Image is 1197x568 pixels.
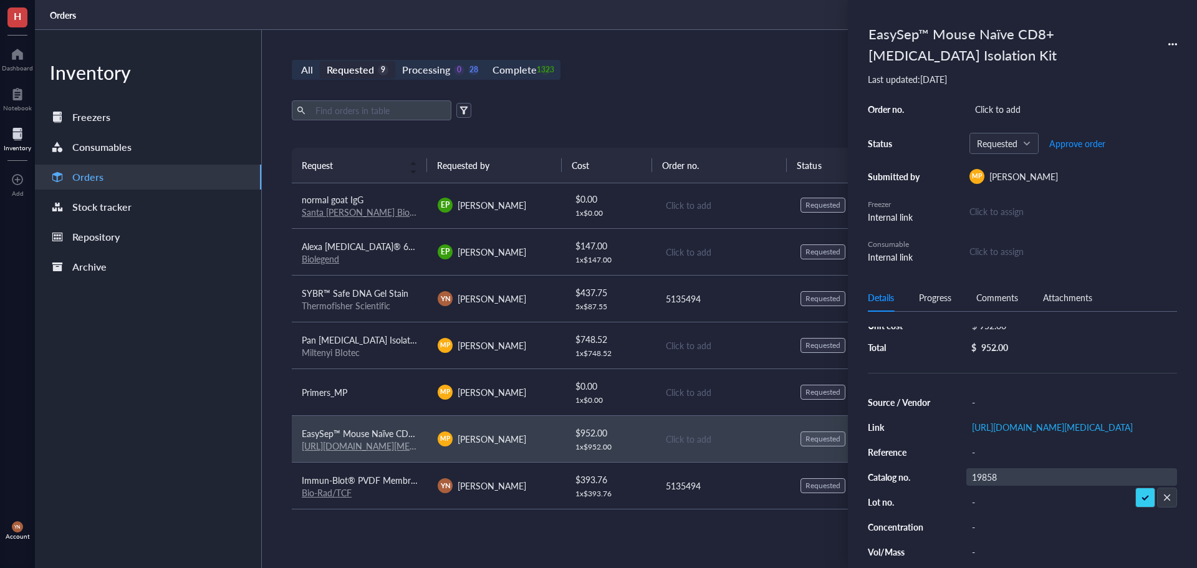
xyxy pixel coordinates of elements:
[440,293,450,304] span: YN
[868,171,924,182] div: Submitted by
[666,198,781,212] div: Click to add
[292,60,560,80] div: segmented control
[72,108,110,126] div: Freezers
[666,292,781,306] div: 5135494
[655,275,791,322] td: 5135494
[575,442,645,452] div: 1 x $ 952.00
[868,250,924,264] div: Internal link
[863,20,1125,69] div: EasySep™ Mouse Naïve CD8+ [MEDICAL_DATA] Isolation Kit
[302,206,452,218] a: Santa [PERSON_NAME] Biotechnology
[969,244,1177,258] div: Click to assign
[972,421,1133,433] a: [URL][DOMAIN_NAME][MEDICAL_DATA]
[458,386,526,398] span: [PERSON_NAME]
[966,518,1177,536] div: -
[441,387,450,397] span: MP
[868,320,931,331] div: Unit cost
[6,532,30,540] div: Account
[458,479,526,492] span: [PERSON_NAME]
[302,240,567,253] span: Alexa [MEDICAL_DATA]® 647 anti-mouse CD182 (CXCR2) Antibody
[468,65,479,75] div: 28
[666,432,781,446] div: Click to add
[458,292,526,305] span: [PERSON_NAME]
[493,61,536,79] div: Complete
[575,426,645,440] div: $ 952.00
[35,254,261,279] a: Archive
[966,493,1177,511] div: -
[302,486,352,499] a: Bio-Rad/TCF
[575,302,645,312] div: 5 x $ 87.55
[655,181,791,228] td: Click to add
[402,61,450,79] div: Processing
[868,342,931,353] div: Total
[458,246,526,258] span: [PERSON_NAME]
[666,339,781,352] div: Click to add
[868,446,931,458] div: Reference
[575,192,645,206] div: $ 0.00
[35,105,261,130] a: Freezers
[301,61,313,79] div: All
[3,84,32,112] a: Notebook
[805,387,840,397] div: Requested
[868,103,924,115] div: Order no.
[575,332,645,346] div: $ 748.52
[541,65,551,75] div: 1323
[868,546,931,557] div: Vol/Mass
[969,205,1177,218] div: Click to assign
[666,479,781,493] div: 5135494
[292,148,427,183] th: Request
[4,144,31,152] div: Inventory
[72,228,120,246] div: Repository
[868,521,931,532] div: Concentration
[868,471,931,483] div: Catalog no.
[458,339,526,352] span: [PERSON_NAME]
[1049,138,1105,148] span: Approve order
[302,300,418,311] div: Thermofisher Scientific
[655,228,791,275] td: Click to add
[805,200,840,210] div: Requested
[972,171,981,181] span: MP
[35,60,261,85] div: Inventory
[575,489,645,499] div: 1 x $ 393.76
[868,397,931,408] div: Source / Vendor
[655,415,791,462] td: Click to add
[458,199,526,211] span: [PERSON_NAME]
[35,224,261,249] a: Repository
[868,421,931,433] div: Link
[50,9,79,21] a: Orders
[971,342,976,353] div: $
[302,334,435,346] span: Pan [MEDICAL_DATA] Isolation Kit
[989,170,1058,183] span: [PERSON_NAME]
[652,148,787,183] th: Order no.
[327,61,374,79] div: Requested
[2,64,33,72] div: Dashboard
[666,245,781,259] div: Click to add
[72,258,107,276] div: Archive
[805,434,840,444] div: Requested
[981,342,1008,353] div: 952.00
[805,247,840,257] div: Requested
[12,190,24,197] div: Add
[1049,133,1106,153] button: Approve order
[302,427,538,440] span: EasySep™ Mouse Naïve CD8+ [MEDICAL_DATA] Isolation Kit
[427,148,562,183] th: Requested by
[441,340,450,350] span: MP
[302,193,363,206] span: normal goat IgG
[458,433,526,445] span: [PERSON_NAME]
[868,496,931,508] div: Lot no.
[35,135,261,160] a: Consumables
[14,524,21,530] span: YN
[919,291,951,304] div: Progress
[441,200,449,211] span: EP
[575,208,645,218] div: 1 x $ 0.00
[302,287,408,299] span: SYBR™ Safe DNA Gel Stain
[441,434,450,443] span: MP
[655,462,791,509] td: 5135494
[440,480,450,491] span: YN
[575,349,645,359] div: 1 x $ 748.52
[575,379,645,393] div: $ 0.00
[868,199,924,210] div: Freezer
[302,158,402,172] span: Request
[868,239,924,250] div: Consumable
[868,210,924,224] div: Internal link
[805,340,840,350] div: Requested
